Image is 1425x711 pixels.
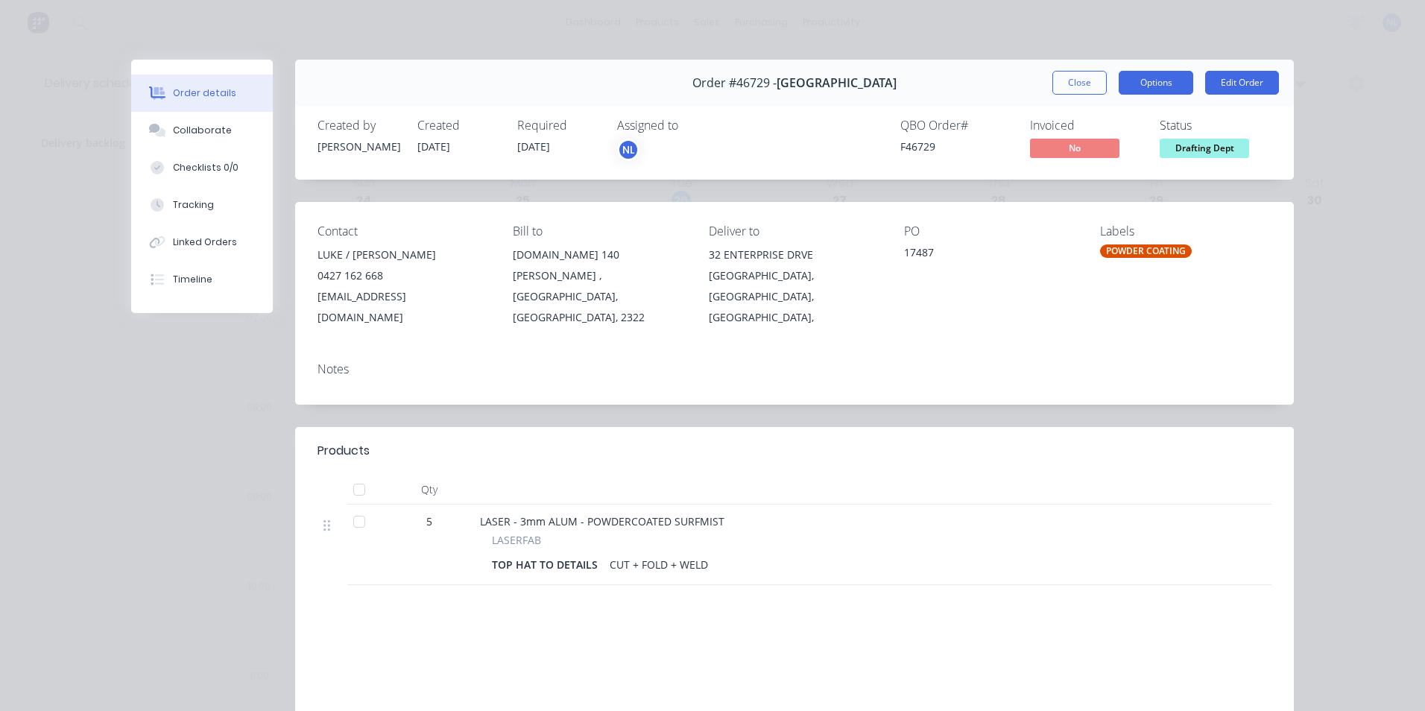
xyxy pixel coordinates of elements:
[131,224,273,261] button: Linked Orders
[692,76,777,90] span: Order #46729 -
[131,261,273,298] button: Timeline
[777,76,897,90] span: [GEOGRAPHIC_DATA]
[709,244,880,328] div: 32 ENTERPRISE DRVE[GEOGRAPHIC_DATA], [GEOGRAPHIC_DATA], [GEOGRAPHIC_DATA],
[317,139,399,154] div: [PERSON_NAME]
[517,118,599,133] div: Required
[900,118,1012,133] div: QBO Order #
[709,244,880,265] div: 32 ENTERPRISE DRVE
[173,198,214,212] div: Tracking
[317,442,370,460] div: Products
[317,362,1271,376] div: Notes
[604,554,714,575] div: CUT + FOLD + WELD
[617,118,766,133] div: Assigned to
[492,532,541,548] span: LASERFAB
[480,514,724,528] span: LASER - 3mm ALUM - POWDERCOATED SURFMIST
[1160,139,1249,157] span: Drafting Dept
[317,244,489,265] div: LUKE / [PERSON_NAME]
[517,139,550,154] span: [DATE]
[900,139,1012,154] div: F46729
[709,265,880,328] div: [GEOGRAPHIC_DATA], [GEOGRAPHIC_DATA], [GEOGRAPHIC_DATA],
[1160,118,1271,133] div: Status
[1160,139,1249,161] button: Drafting Dept
[317,118,399,133] div: Created by
[317,265,489,286] div: 0427 162 668
[492,554,604,575] div: TOP HAT TO DETAILS
[131,149,273,186] button: Checklists 0/0
[904,224,1075,238] div: PO
[417,139,450,154] span: [DATE]
[513,224,684,238] div: Bill to
[317,224,489,238] div: Contact
[1205,71,1279,95] button: Edit Order
[131,75,273,112] button: Order details
[173,273,212,286] div: Timeline
[131,186,273,224] button: Tracking
[1030,118,1142,133] div: Invoiced
[1100,224,1271,238] div: Labels
[131,112,273,149] button: Collaborate
[617,139,639,161] button: NL
[513,244,684,328] div: [DOMAIN_NAME] 140[PERSON_NAME] , [GEOGRAPHIC_DATA], [GEOGRAPHIC_DATA], 2322
[1100,244,1192,258] div: POWDER COATING
[385,475,474,505] div: Qty
[513,244,684,265] div: [DOMAIN_NAME] 140
[1030,139,1119,157] span: No
[173,124,232,137] div: Collaborate
[317,286,489,328] div: [EMAIL_ADDRESS][DOMAIN_NAME]
[173,86,236,100] div: Order details
[426,513,432,529] span: 5
[417,118,499,133] div: Created
[173,161,238,174] div: Checklists 0/0
[1119,71,1193,95] button: Options
[1052,71,1107,95] button: Close
[173,236,237,249] div: Linked Orders
[513,265,684,328] div: [PERSON_NAME] , [GEOGRAPHIC_DATA], [GEOGRAPHIC_DATA], 2322
[317,244,489,328] div: LUKE / [PERSON_NAME]0427 162 668[EMAIL_ADDRESS][DOMAIN_NAME]
[709,224,880,238] div: Deliver to
[904,244,1075,265] div: 17487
